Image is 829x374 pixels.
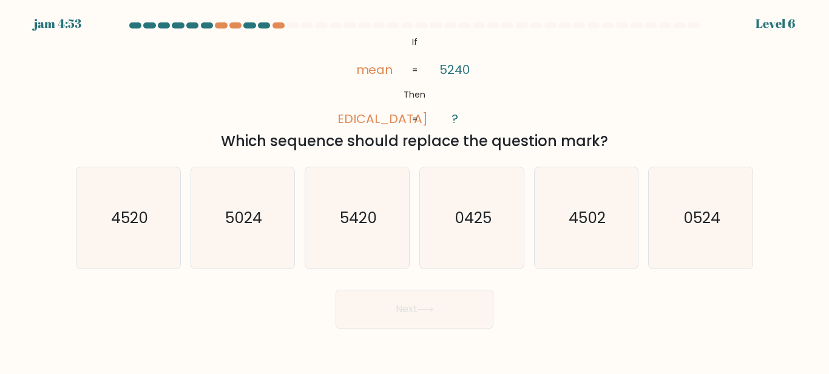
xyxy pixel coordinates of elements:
[337,33,492,129] svg: @import url('[URL][DOMAIN_NAME]);
[34,15,81,32] font: jam 4:53
[356,61,393,78] tspan: mean
[225,207,262,229] text: 5024
[110,207,147,229] text: 4520
[439,61,470,78] tspan: 5240
[340,207,377,229] text: 5420
[83,130,746,152] div: Which sequence should replace the question mark?
[412,36,418,48] tspan: If
[404,88,425,101] tspan: Then
[569,207,606,229] text: 4502
[336,290,493,329] button: Next
[452,110,458,127] tspan: ?
[412,113,418,125] tspan: =
[756,15,795,33] div: Level 6
[454,207,491,229] text: 0425
[321,110,428,127] tspan: [MEDICAL_DATA]
[683,207,720,229] text: 0524
[412,64,418,76] tspan: =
